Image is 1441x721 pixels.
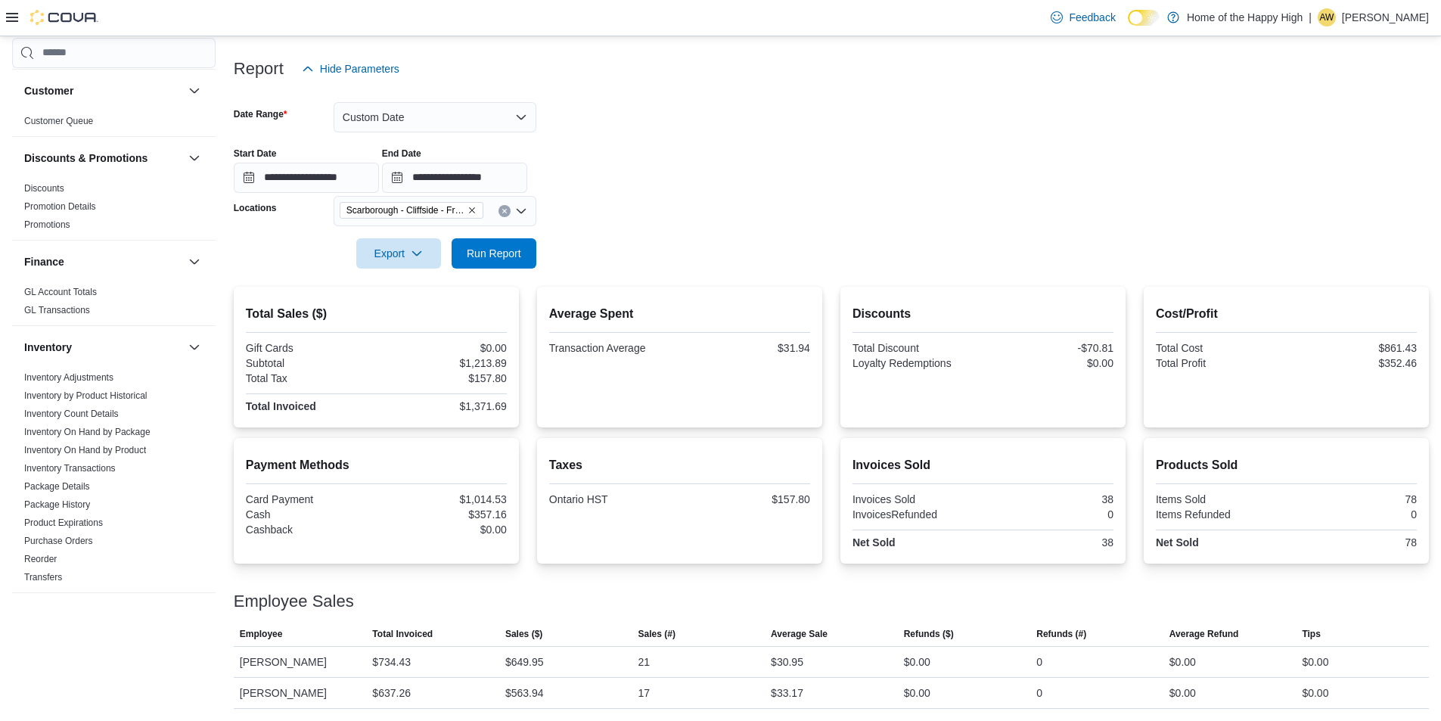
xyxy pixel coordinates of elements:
[24,219,70,230] a: Promotions
[904,653,930,671] div: $0.00
[24,607,182,622] button: Loyalty
[1156,357,1284,369] div: Total Profit
[638,653,651,671] div: 21
[852,456,1113,474] h2: Invoices Sold
[1302,653,1328,671] div: $0.00
[379,524,507,536] div: $0.00
[986,357,1113,369] div: $0.00
[1069,10,1115,25] span: Feedback
[1128,10,1160,26] input: Dark Mode
[1169,653,1196,671] div: $0.00
[549,305,810,323] h2: Average Spent
[24,254,64,269] h3: Finance
[24,427,151,437] a: Inventory On Hand by Package
[24,607,61,622] h3: Loyalty
[24,201,96,212] a: Promotion Details
[246,508,374,521] div: Cash
[240,628,283,640] span: Employee
[24,83,73,98] h3: Customer
[24,426,151,438] span: Inventory On Hand by Package
[379,508,507,521] div: $357.16
[24,554,57,564] a: Reorder
[24,445,146,455] a: Inventory On Hand by Product
[24,115,93,127] span: Customer Queue
[346,203,464,218] span: Scarborough - Cliffside - Friendly Stranger
[24,408,119,420] span: Inventory Count Details
[986,536,1113,549] div: 38
[852,493,980,505] div: Invoices Sold
[379,493,507,505] div: $1,014.53
[1156,536,1199,549] strong: Net Sold
[986,493,1113,505] div: 38
[24,553,57,565] span: Reorder
[467,206,477,215] button: Remove Scarborough - Cliffside - Friendly Stranger from selection in this group
[771,653,803,671] div: $30.95
[379,342,507,354] div: $0.00
[549,493,677,505] div: Ontario HST
[356,238,441,269] button: Export
[246,493,374,505] div: Card Payment
[467,246,521,261] span: Run Report
[1036,653,1042,671] div: 0
[24,305,90,315] a: GL Transactions
[24,200,96,213] span: Promotion Details
[1289,357,1417,369] div: $352.46
[515,205,527,217] button: Open list of options
[682,493,810,505] div: $157.80
[1156,305,1417,323] h2: Cost/Profit
[246,357,374,369] div: Subtotal
[24,390,148,401] a: Inventory by Product Historical
[296,54,405,84] button: Hide Parameters
[382,148,421,160] label: End Date
[234,108,287,120] label: Date Range
[185,338,203,356] button: Inventory
[234,148,277,160] label: Start Date
[1169,628,1239,640] span: Average Refund
[1036,628,1086,640] span: Refunds (#)
[1289,342,1417,354] div: $861.43
[30,10,98,25] img: Cova
[24,535,93,547] span: Purchase Orders
[638,628,675,640] span: Sales (#)
[1156,456,1417,474] h2: Products Sold
[771,628,828,640] span: Average Sale
[1187,8,1303,26] p: Home of the Happy High
[234,678,367,708] div: [PERSON_NAME]
[372,628,433,640] span: Total Invoiced
[1318,8,1336,26] div: Alexia Williams
[246,305,507,323] h2: Total Sales ($)
[1169,684,1196,702] div: $0.00
[24,463,116,474] a: Inventory Transactions
[24,182,64,194] span: Discounts
[1289,536,1417,549] div: 78
[852,342,980,354] div: Total Discount
[549,456,810,474] h2: Taxes
[24,151,182,166] button: Discounts & Promotions
[365,238,432,269] span: Export
[24,517,103,528] a: Product Expirations
[24,287,97,297] a: GL Account Totals
[24,151,148,166] h3: Discounts & Promotions
[24,254,182,269] button: Finance
[246,524,374,536] div: Cashback
[24,444,146,456] span: Inventory On Hand by Product
[852,508,980,521] div: InvoicesRefunded
[12,179,216,240] div: Discounts & Promotions
[852,305,1113,323] h2: Discounts
[771,684,803,702] div: $33.17
[379,400,507,412] div: $1,371.69
[24,481,90,492] a: Package Details
[185,253,203,271] button: Finance
[1302,684,1328,702] div: $0.00
[24,183,64,194] a: Discounts
[1156,508,1284,521] div: Items Refunded
[246,456,507,474] h2: Payment Methods
[24,499,90,510] a: Package History
[372,684,411,702] div: $637.26
[1302,628,1320,640] span: Tips
[24,219,70,231] span: Promotions
[1156,342,1284,354] div: Total Cost
[24,304,90,316] span: GL Transactions
[904,628,954,640] span: Refunds ($)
